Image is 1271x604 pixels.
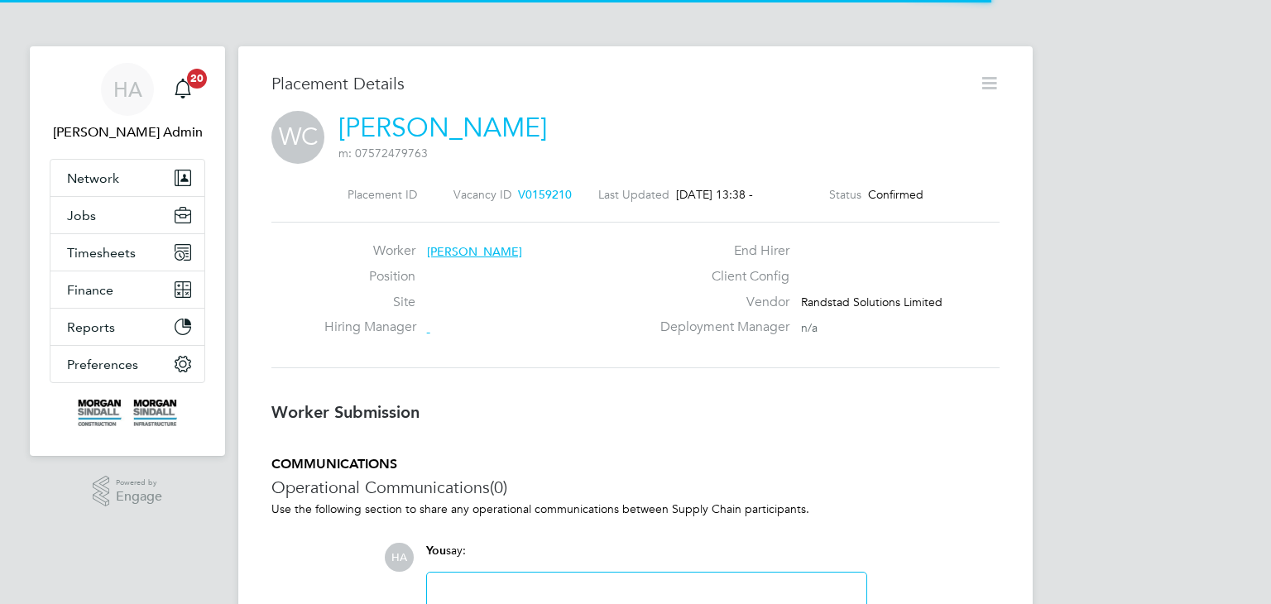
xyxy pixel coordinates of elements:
[490,477,507,498] span: (0)
[78,400,177,426] img: morgansindall-logo-retina.png
[67,357,138,372] span: Preferences
[801,295,942,309] span: Randstad Solutions Limited
[324,294,415,311] label: Site
[50,309,204,345] button: Reports
[271,73,966,94] h3: Placement Details
[271,501,1000,516] p: Use the following section to share any operational communications between Supply Chain participants.
[598,187,669,202] label: Last Updated
[324,268,415,285] label: Position
[50,400,205,426] a: Go to home page
[868,187,923,202] span: Confirmed
[50,63,205,142] a: HA[PERSON_NAME] Admin
[338,112,547,144] a: [PERSON_NAME]
[801,320,818,335] span: n/a
[67,208,96,223] span: Jobs
[324,319,415,336] label: Hiring Manager
[116,476,162,490] span: Powered by
[324,242,415,260] label: Worker
[116,490,162,504] span: Engage
[271,402,420,422] b: Worker Submission
[50,346,204,382] button: Preferences
[67,319,115,335] span: Reports
[518,187,572,202] span: V0159210
[453,187,511,202] label: Vacancy ID
[50,160,204,196] button: Network
[650,319,789,336] label: Deployment Manager
[676,187,753,202] span: [DATE] 13:38 -
[271,111,324,164] span: WC
[427,244,522,259] span: [PERSON_NAME]
[50,197,204,233] button: Jobs
[67,282,113,298] span: Finance
[67,245,136,261] span: Timesheets
[67,170,119,186] span: Network
[650,242,789,260] label: End Hirer
[271,456,1000,473] h5: COMMUNICATIONS
[50,271,204,308] button: Finance
[50,122,205,142] span: Hays Admin
[426,543,867,572] div: say:
[385,543,414,572] span: HA
[187,69,207,89] span: 20
[113,79,142,100] span: HA
[271,477,1000,498] h3: Operational Communications
[93,476,163,507] a: Powered byEngage
[166,63,199,116] a: 20
[338,146,428,161] span: m: 07572479763
[50,234,204,271] button: Timesheets
[426,544,446,558] span: You
[650,294,789,311] label: Vendor
[348,187,417,202] label: Placement ID
[829,187,861,202] label: Status
[30,46,225,456] nav: Main navigation
[650,268,789,285] label: Client Config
